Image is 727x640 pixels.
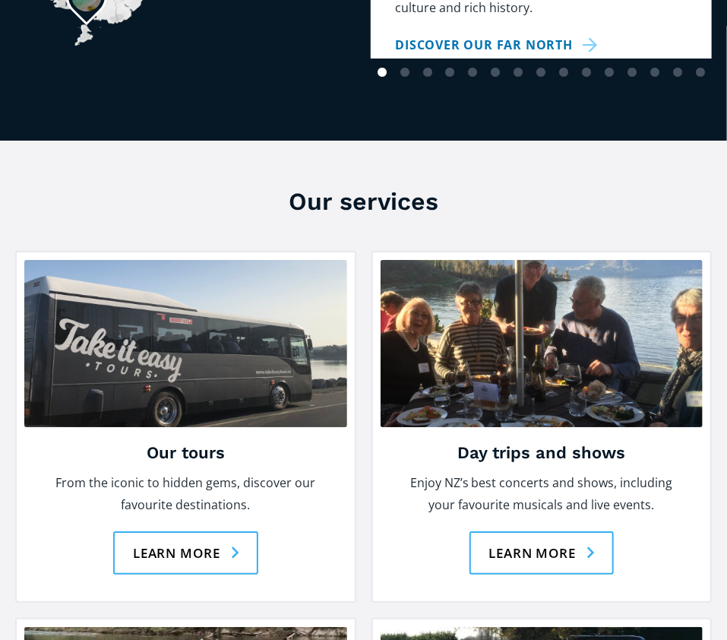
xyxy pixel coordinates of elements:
[395,34,603,56] a: Discover our Far North
[396,472,688,516] p: Enjoy NZ’s best concerts and shows, including your favourite musicals and live events.
[15,186,712,217] h3: Our services
[24,260,347,427] img: Take it Easy Tours coach on the road
[40,472,332,516] p: From the iconic to hidden gems, discover our favourite destinations.
[113,531,258,575] a: Learn more
[469,531,615,575] a: Learn more
[40,442,332,464] h4: Our tours
[396,442,688,464] h4: Day trips and shows
[381,260,703,427] img: Take it Easy Happy customers enjoying trip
